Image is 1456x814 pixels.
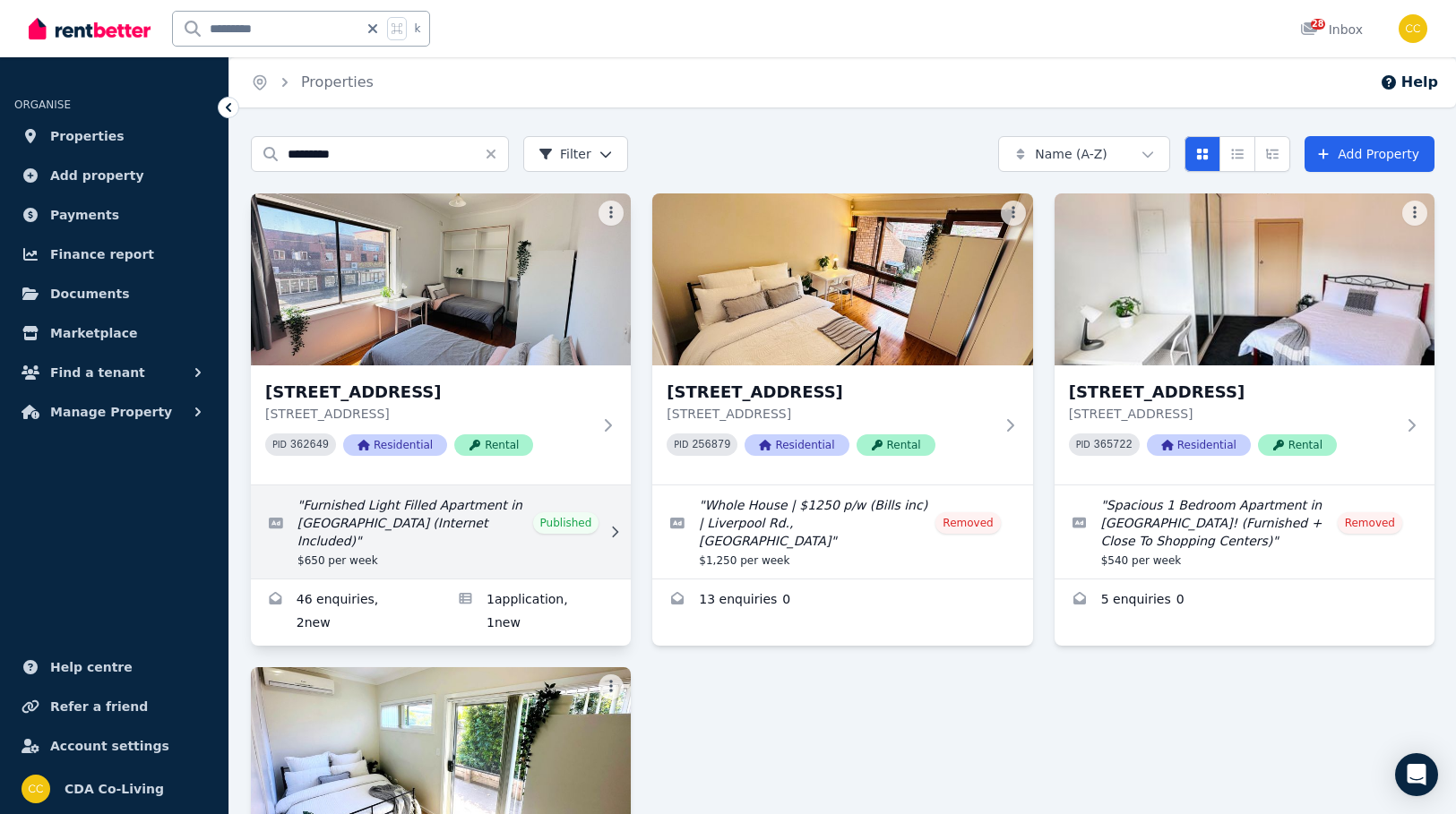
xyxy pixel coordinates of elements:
button: Clear search [484,136,509,172]
span: Marketplace [50,322,137,344]
code: 365722 [1094,439,1133,451]
a: Enquiries for 1/150 Liverpool Rd, Strathfield [251,579,441,646]
a: Finance report [14,236,214,272]
h3: [STREET_ADDRESS] [265,380,591,405]
a: Properties [14,118,214,154]
div: Open Intercom Messenger [1395,753,1438,796]
span: Refer a friend [50,696,148,717]
span: Properties [50,125,125,147]
span: Residential [343,434,447,456]
a: 5/397 Liverpool Road, Strathfield[STREET_ADDRESS][STREET_ADDRESS]PID 256879ResidentialRental [652,193,1032,484]
div: Inbox [1300,21,1363,39]
span: Rental [1258,434,1337,456]
button: Filter [523,136,628,172]
span: Account settings [50,735,169,757]
button: Expanded list view [1254,136,1290,172]
button: Name (A-Z) [998,136,1170,172]
a: Refer a friend [14,689,214,724]
button: Compact list view [1219,136,1255,172]
p: [STREET_ADDRESS] [667,405,993,423]
img: RentBetter [29,15,151,42]
span: Residential [745,434,849,456]
img: CDA Co-Living [1399,14,1427,43]
small: PID [1076,440,1090,450]
h3: [STREET_ADDRESS] [1069,380,1395,405]
a: Enquiries for 5/397 Liverpool Road, Strathfield [652,579,1032,622]
span: ORGANISE [14,99,71,111]
div: View options [1185,136,1290,172]
button: Find a tenant [14,355,214,390]
a: Add property [14,158,214,193]
h3: [STREET_ADDRESS] [667,380,993,405]
a: Help centre [14,649,214,685]
a: Payments [14,197,214,233]
span: Rental [454,434,533,456]
p: [STREET_ADDRESS] [1069,405,1395,423]
img: 1/150 Liverpool Rd, Strathfield [251,193,631,365]
a: 146 Liverpool Rd, Enfield[STREET_ADDRESS][STREET_ADDRESS]PID 365722ResidentialRental [1055,193,1434,484]
img: 5/397 Liverpool Road, Strathfield [652,193,1032,365]
button: Manage Property [14,394,214,430]
img: 146 Liverpool Rd, Enfield [1055,193,1434,365]
a: Edit listing: Spacious 1 Bedroom Apartment in Enfield! (Furnished + Close To Shopping Centers) [1055,485,1434,578]
span: Filter [538,145,591,163]
code: 256879 [692,439,730,451]
button: More options [1001,201,1026,226]
a: Marketplace [14,315,214,351]
button: Help [1380,72,1438,93]
p: [STREET_ADDRESS] [265,405,591,423]
span: Payments [50,204,119,226]
a: Edit listing: Furnished Light Filled Apartment in Strathfield (Internet Included) [251,485,631,578]
button: Card view [1185,136,1220,172]
span: Manage Property [50,401,172,423]
span: k [414,21,420,36]
a: 1/150 Liverpool Rd, Strathfield[STREET_ADDRESS][STREET_ADDRESS]PID 362649ResidentialRental [251,193,631,484]
a: Edit listing: Whole House | $1250 p/w (Bills inc) | Liverpool Rd., Strathfield [652,485,1032,578]
a: Properties [301,73,374,90]
a: Account settings [14,728,214,764]
span: Find a tenant [50,362,145,383]
nav: Breadcrumb [229,57,395,107]
a: Enquiries for 146 Liverpool Rd, Enfield [1055,579,1434,622]
span: Rental [857,434,935,456]
small: PID [674,440,688,450]
span: Residential [1147,434,1251,456]
button: More options [599,201,624,226]
span: 28 [1311,19,1325,30]
a: Documents [14,276,214,312]
small: PID [272,440,287,450]
img: CDA Co-Living [22,775,50,803]
button: More options [1402,201,1427,226]
a: Add Property [1305,136,1434,172]
span: Finance report [50,244,154,265]
button: More options [599,674,624,699]
span: Help centre [50,656,133,678]
span: Documents [50,283,130,304]
span: Add property [50,165,144,186]
span: Name (A-Z) [1035,145,1107,163]
span: CDA Co-Living [65,778,164,800]
a: Applications for 1/150 Liverpool Rd, Strathfield [441,579,631,646]
code: 362649 [290,439,329,451]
